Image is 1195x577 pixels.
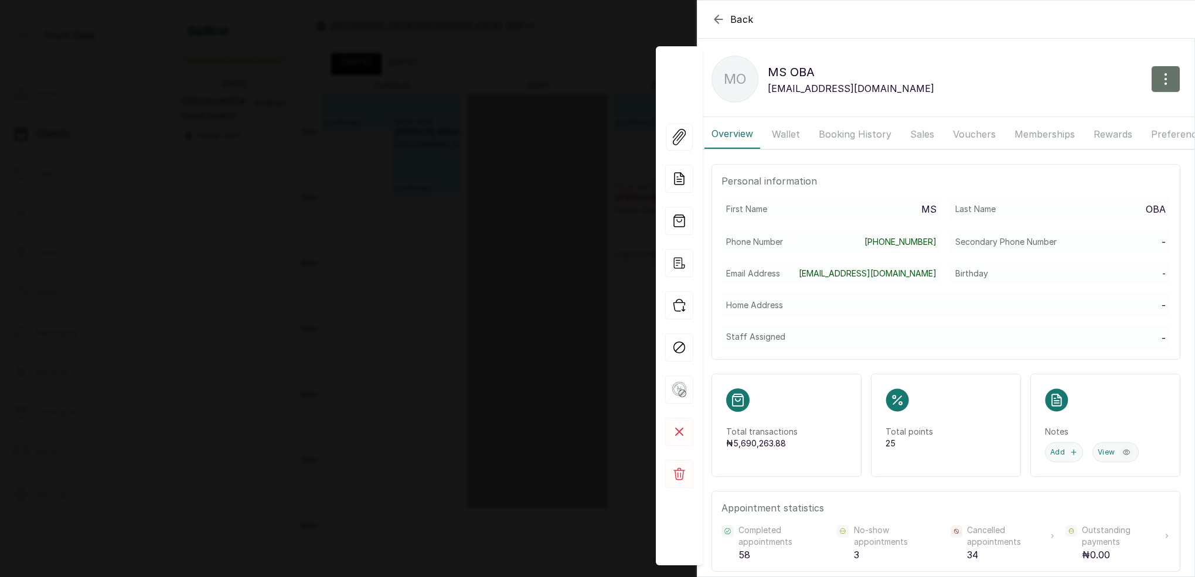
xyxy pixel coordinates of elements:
p: Total transactions [726,426,847,438]
p: Birthday [955,268,988,279]
a: [EMAIL_ADDRESS][DOMAIN_NAME] [799,268,937,279]
p: First Name [726,203,767,215]
p: ₦ [726,438,847,449]
p: [EMAIL_ADDRESS][DOMAIN_NAME] [768,81,934,95]
p: 58 [738,548,826,562]
p: - [1162,298,1166,312]
button: View [1092,442,1139,462]
p: Phone Number [726,236,783,248]
button: Vouchers [946,120,1003,149]
p: Home Address [726,299,783,311]
p: Personal information [721,174,1170,188]
button: Sales [903,120,941,149]
p: MO [724,69,747,90]
p: Total points [886,426,1006,438]
div: Cancelled appointments 34 [951,524,1056,562]
button: Rewards [1087,120,1139,149]
button: Memberships [1007,120,1082,149]
a: [PHONE_NUMBER] [864,236,937,248]
p: 3 [854,548,941,562]
p: ₦0.00 [1082,548,1170,562]
p: - [1162,268,1166,279]
p: - [1162,331,1166,345]
p: Completed appointments [738,524,826,548]
p: Notes [1045,426,1166,438]
p: Appointment statistics [721,501,1170,515]
span: 5,690,263.88 [733,438,786,448]
span: 25 [886,438,896,448]
p: 34 [967,548,1056,562]
span: Outstanding payments [1082,524,1159,548]
p: Email Address [726,268,780,279]
p: Staff Assigned [726,331,785,343]
span: Back [730,12,754,26]
p: MS OBA [768,63,934,81]
p: MS [921,202,937,216]
p: Secondary Phone Number [955,236,1057,248]
p: - [1162,235,1166,249]
p: No-show appointments [854,524,941,548]
button: Booking History [812,120,898,149]
button: Overview [704,120,760,149]
button: Wallet [765,120,807,149]
p: OBA [1146,202,1166,216]
span: Cancelled appointments [967,524,1044,548]
button: Add [1045,442,1083,462]
button: Back [711,12,754,26]
p: Last Name [955,203,996,215]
